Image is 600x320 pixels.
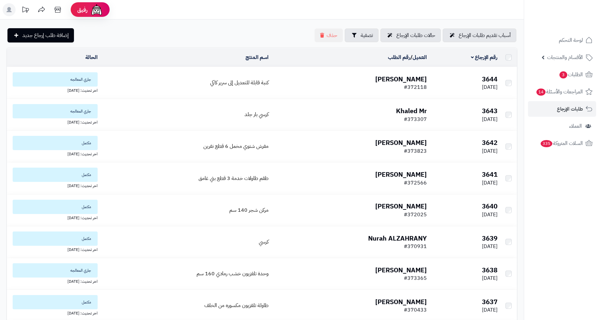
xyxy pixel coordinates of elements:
[245,111,269,118] a: كرسي بار جلد
[396,31,435,39] span: حالات طلبات الإرجاع
[482,265,498,275] b: 3638
[559,36,583,45] span: لوحة التحكم
[9,150,98,157] div: اخر تحديث: [DATE]
[557,104,583,113] span: طلبات الإرجاع
[482,74,498,84] b: 3644
[547,53,583,62] span: الأقسام والمنتجات
[9,278,98,284] div: اخر تحديث: [DATE]
[13,72,98,87] span: جاري المعالجه
[471,53,498,61] a: رقم الإرجاع
[482,211,498,219] span: [DATE]
[85,53,98,61] a: الحالة
[482,201,498,211] b: 3640
[13,168,98,182] span: مكتمل
[9,214,98,221] div: اخر تحديث: [DATE]
[528,32,596,48] a: لوحة التحكم
[17,3,33,18] a: تحديثات المنصة
[197,270,269,278] a: وحدة تلفزيون خشب رمادي 160 سم
[9,309,98,316] div: اخر تحديث: [DATE]
[77,6,88,14] span: رفيق
[22,31,69,39] span: إضافة طلب إرجاع جديد
[482,115,498,123] span: [DATE]
[482,170,498,179] b: 3641
[368,233,427,243] b: Nurah ALZAHRANY
[404,243,427,250] span: #370931
[345,29,378,42] button: تصفية
[404,306,427,314] span: #370433
[482,147,498,155] span: [DATE]
[13,231,98,246] span: مكتمل
[482,297,498,307] b: 3637
[556,6,594,19] img: logo-2.png
[229,206,269,214] a: مركن شجر 140 سم
[404,147,427,155] span: #373823
[375,297,427,307] b: [PERSON_NAME]
[210,79,269,87] a: كنبة قابلة للتعديل إلى سرير كاكي
[396,106,427,116] b: Khaled Mr
[13,136,98,150] span: مكتمل
[482,233,498,243] b: 3639
[482,306,498,314] span: [DATE]
[528,84,596,100] a: المراجعات والأسئلة14
[9,87,98,93] div: اخر تحديث: [DATE]
[536,87,583,96] span: المراجعات والأسئلة
[459,31,511,39] span: أسباب تقديم طلبات الإرجاع
[540,139,583,148] span: السلات المتروكة
[246,53,269,61] a: اسم المنتج
[90,3,103,16] img: ai-face.png
[404,115,427,123] span: #373307
[13,263,98,278] span: جاري المعالجه
[375,74,427,84] b: [PERSON_NAME]
[9,246,98,253] div: اخر تحديث: [DATE]
[13,104,98,118] span: جاري المعالجه
[198,174,269,182] a: طقم طاولات خدمة 3 قطع بني غامق
[375,170,427,179] b: [PERSON_NAME]
[482,243,498,250] span: [DATE]
[404,83,427,91] span: #372118
[569,122,582,131] span: العملاء
[375,138,427,148] b: [PERSON_NAME]
[315,29,343,42] button: حذف
[271,48,429,67] td: /
[413,53,427,61] a: العميل
[404,274,427,282] span: #373365
[443,29,516,42] a: أسباب تقديم طلبات الإرجاع
[482,83,498,91] span: [DATE]
[482,274,498,282] span: [DATE]
[528,118,596,134] a: العملاء
[327,31,337,39] span: حذف
[13,295,98,309] span: مكتمل
[540,140,553,148] span: 335
[559,71,568,79] span: 3
[380,29,441,42] a: حالات طلبات الإرجاع
[259,238,269,246] a: كرسي
[388,53,410,61] a: رقم الطلب
[528,101,596,117] a: طلبات الإرجاع
[203,142,269,150] a: مفرش شتوي مخمل 6 قطع نفرين
[375,265,427,275] b: [PERSON_NAME]
[482,179,498,187] span: [DATE]
[204,302,269,309] a: طاولة تلفزيون مكسوره من الخلف
[536,88,546,96] span: 14
[9,118,98,125] div: اخر تحديث: [DATE]
[482,138,498,148] b: 3642
[375,201,427,211] b: [PERSON_NAME]
[528,136,596,151] a: السلات المتروكة335
[13,200,98,214] span: مكتمل
[528,67,596,82] a: الطلبات3
[482,106,498,116] b: 3643
[559,70,583,79] span: الطلبات
[404,179,427,187] span: #372566
[361,31,373,39] span: تصفية
[7,28,74,42] a: إضافة طلب إرجاع جديد
[404,211,427,219] span: #372025
[9,182,98,189] div: اخر تحديث: [DATE]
